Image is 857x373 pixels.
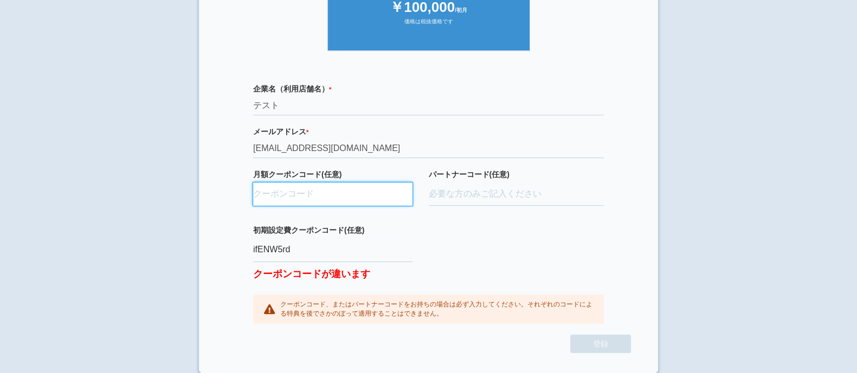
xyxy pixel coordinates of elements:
[253,83,604,94] label: 企業名（利用店舗名）
[253,262,413,281] label: クーポンコードが違います
[253,225,413,235] label: 初期設定費クーポンコード(任意)
[570,335,631,353] button: 登録
[253,126,604,137] label: メールアドレス
[253,238,413,262] input: クーポンコード
[429,169,604,180] label: パートナーコード(任意)
[253,182,413,206] input: クーポンコード
[253,169,413,180] label: 月額クーポンコード(任意)
[455,7,467,13] span: /初月
[339,18,519,34] div: 価格は税抜価格です
[429,182,604,206] input: 必要な方のみご記入ください
[280,300,593,318] p: クーポンコード、またはパートナーコードをお持ちの場合は必ず入力してください。それぞれのコードによる特典を後でさかのぼって適用することはできません。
